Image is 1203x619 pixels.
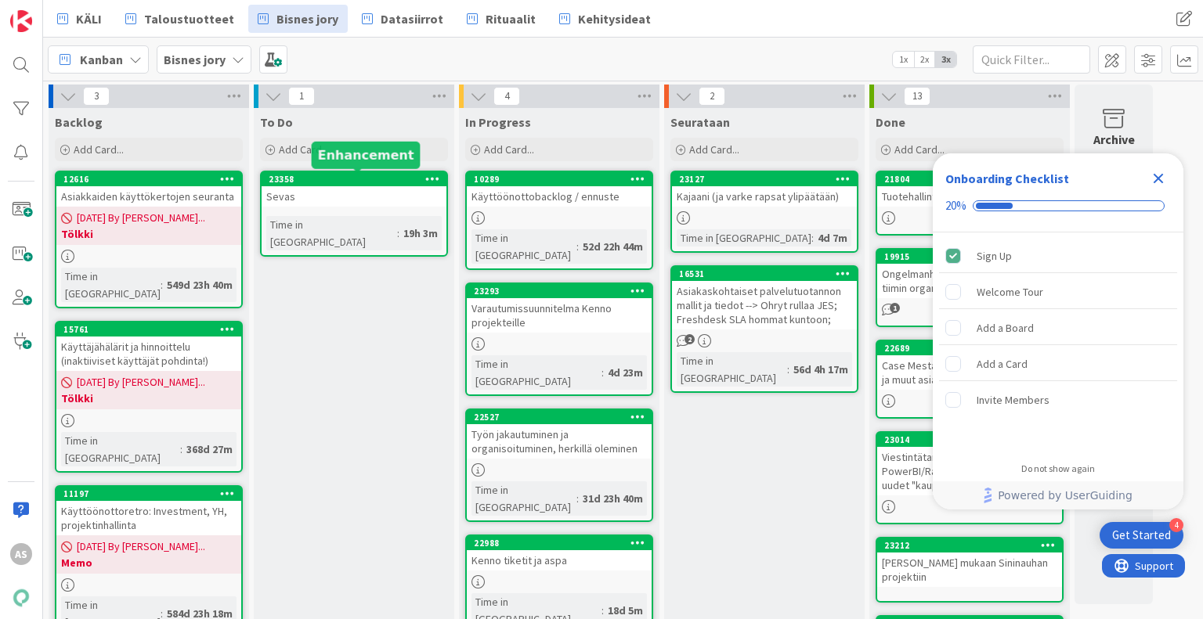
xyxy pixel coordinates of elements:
div: 15761 [63,324,241,335]
span: 3x [935,52,956,67]
span: Bisnes jory [276,9,338,28]
div: 23358Sevas [262,172,446,207]
span: KÄLI [76,9,102,28]
span: : [787,361,789,378]
div: Add a Board is incomplete. [939,311,1177,345]
div: 4 [1169,518,1183,532]
span: : [601,602,604,619]
span: Rituaalit [486,9,536,28]
div: Sevas [262,186,446,207]
div: 22988 [467,536,652,550]
div: 23293 [474,286,652,297]
div: 23127Kajaani (ja varke rapsat ylipäätään) [672,172,857,207]
div: Tuotehallinta ja Second tier support [877,186,1062,207]
b: Bisnes jory [164,52,226,67]
span: Add Card... [74,142,124,157]
span: : [161,276,163,293]
div: 368d 27m [182,441,237,458]
div: Sign Up is complete. [939,239,1177,273]
div: 19915 [877,250,1062,264]
div: 23014Viestintätarpeet PowerBI/Raportoinnin tila, erityisesti uudet "kaupalliset asiakkuudet" [877,433,1062,495]
span: 1 [288,87,315,106]
div: Time in [GEOGRAPHIC_DATA] [266,216,397,250]
b: Memo [61,555,237,570]
span: Support [33,2,71,21]
span: Backlog [55,114,103,130]
div: 18d 5m [604,602,647,619]
div: Welcome Tour [977,283,1043,301]
div: 19915Ongelmanhallinnan käytännöt ja CS-tiimin organisoitumisen seuranta [877,250,1062,298]
div: 21804 [877,172,1062,186]
span: 2 [685,334,695,344]
div: 23293 [467,284,652,298]
div: 31d 23h 40m [579,490,647,507]
div: 19915 [884,251,1062,262]
span: Kehitysideat [578,9,651,28]
div: 22689 [884,343,1062,354]
span: 1x [893,52,914,67]
div: 4d 23m [604,364,647,381]
div: 10289 [467,172,652,186]
div: 21804Tuotehallinta ja Second tier support [877,172,1062,207]
span: Done [876,114,905,130]
div: Footer [933,481,1183,509]
a: Datasiirrot [352,5,453,33]
div: Add a Card is incomplete. [939,347,1177,381]
span: Add Card... [689,142,739,157]
div: 19h 3m [399,225,442,242]
a: 10289Käyttöönottobacklog / ennusteTime in [GEOGRAPHIC_DATA]:52d 22h 44m [465,171,653,270]
div: Invite Members [977,390,1049,409]
a: 12616Asiakkaiden käyttökertojen seuranta[DATE] By [PERSON_NAME]...TölkkiTime in [GEOGRAPHIC_DATA]... [55,171,243,308]
div: Checklist items [933,232,1183,452]
div: 11197 [63,488,241,499]
a: KÄLI [48,5,111,33]
div: Open Get Started checklist, remaining modules: 4 [1100,522,1183,549]
a: 23127Kajaani (ja varke rapsat ylipäätään)Time in [GEOGRAPHIC_DATA]:4d 7m [670,171,858,253]
div: [PERSON_NAME] mukaan Sininauhan projektiin [877,552,1062,587]
h5: Enhancement [318,148,414,163]
a: Kehitysideat [550,5,660,33]
b: Tölkki [61,226,237,242]
div: Kenno tiketit ja aspa [467,550,652,570]
div: 11197Käyttöönottoretro: Investment, YH, projektinhallinta [56,487,241,535]
div: Time in [GEOGRAPHIC_DATA] [677,352,787,387]
div: 23212 [877,538,1062,552]
span: Kanban [80,50,123,69]
div: Checklist progress: 20% [945,199,1171,213]
div: Asiakaskohtaiset palvelutuotannon mallit ja tiedot --> Ohryt rullaa JES; Freshdesk SLA hommat kun... [672,281,857,329]
span: 3 [83,87,110,106]
div: Time in [GEOGRAPHIC_DATA] [61,268,161,302]
div: Add a Card [977,354,1028,373]
div: Kajaani (ja varke rapsat ylipäätään) [672,186,857,207]
a: 23293Varautumissuunnitelma Kenno projekteilleTime in [GEOGRAPHIC_DATA]:4d 23m [465,283,653,396]
div: 4d 7m [814,229,851,247]
a: 21804Tuotehallinta ja Second tier support [876,171,1064,236]
a: Taloustuotteet [116,5,244,33]
div: 15761Käyttäjähälärit ja hinnoittelu (inaktiiviset käyttäjät pohdinta!) [56,322,241,371]
div: Add a Board [977,318,1034,337]
img: avatar [10,587,32,609]
span: Seurataan [670,114,730,130]
div: 22527Työn jakautuminen ja organisoituminen, herkillä oleminen [467,410,652,459]
div: Case Mestaritoiminnan custom-rapsa ja muut asiakastoiveet [877,355,1062,390]
div: 23293Varautumissuunnitelma Kenno projekteille [467,284,652,333]
span: : [180,441,182,458]
div: Työn jakautuminen ja organisoituminen, herkillä oleminen [467,424,652,459]
a: Powered by UserGuiding [941,481,1176,509]
span: : [601,364,604,381]
b: Tölkki [61,390,237,406]
div: 22689Case Mestaritoiminnan custom-rapsa ja muut asiakastoiveet [877,341,1062,390]
div: 12616 [56,172,241,186]
div: Close Checklist [1146,166,1171,191]
div: 56d 4h 17m [789,361,852,378]
span: Add Card... [484,142,534,157]
div: 16531 [672,267,857,281]
span: : [576,490,579,507]
a: 15761Käyttäjähälärit ja hinnoittelu (inaktiiviset käyttäjät pohdinta!)[DATE] By [PERSON_NAME]...T... [55,321,243,473]
span: In Progress [465,114,531,130]
div: 10289Käyttöönottobacklog / ennuste [467,172,652,207]
div: 23127 [672,172,857,186]
div: Get Started [1112,527,1171,543]
div: 15761 [56,322,241,336]
span: Taloustuotteet [144,9,234,28]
